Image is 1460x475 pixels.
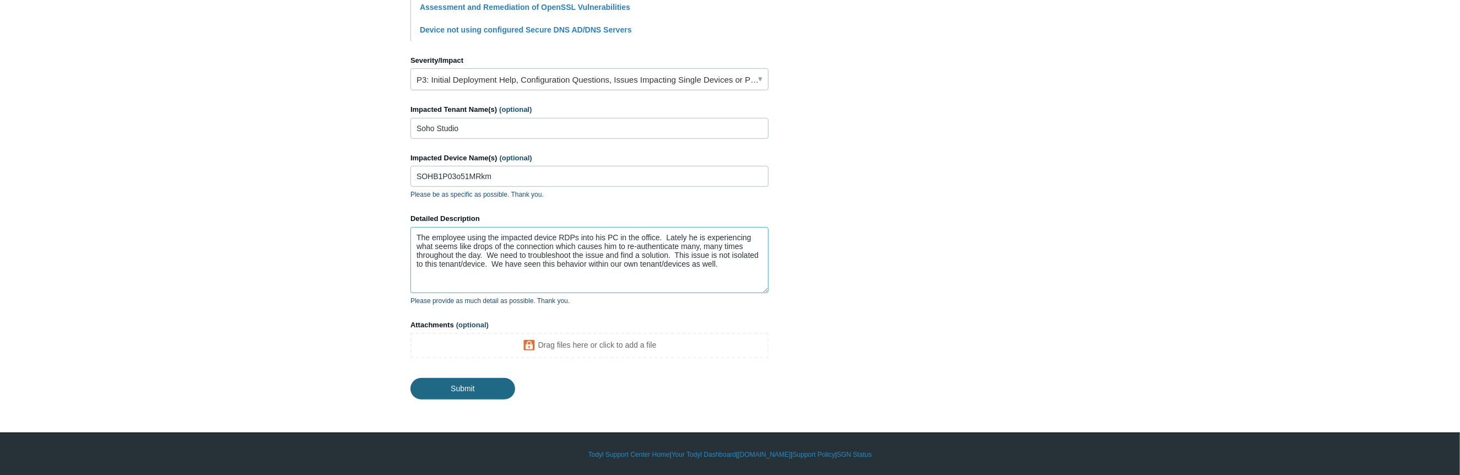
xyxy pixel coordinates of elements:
[420,25,632,34] a: Device not using configured Secure DNS AD/DNS Servers
[738,450,791,460] a: [DOMAIN_NAME]
[420,3,630,12] a: Assessment and Remediation of OpenSSL Vulnerabilities
[410,296,769,306] p: Please provide as much detail as possible. Thank you.
[410,320,769,331] label: Attachments
[410,104,769,115] label: Impacted Tenant Name(s)
[588,450,670,460] a: Todyl Support Center Home
[672,450,736,460] a: Your Todyl Dashboard
[410,153,769,164] label: Impacted Device Name(s)
[410,378,515,399] input: Submit
[500,154,532,162] span: (optional)
[410,55,769,66] label: Severity/Impact
[410,190,769,199] p: Please be as specific as possible. Thank you.
[456,321,489,329] span: (optional)
[837,450,872,460] a: SGN Status
[410,68,769,90] a: P3: Initial Deployment Help, Configuration Questions, Issues Impacting Single Devices or Past Out...
[499,105,532,114] span: (optional)
[793,450,835,460] a: Support Policy
[410,213,769,224] label: Detailed Description
[410,450,1050,460] div: | | | |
